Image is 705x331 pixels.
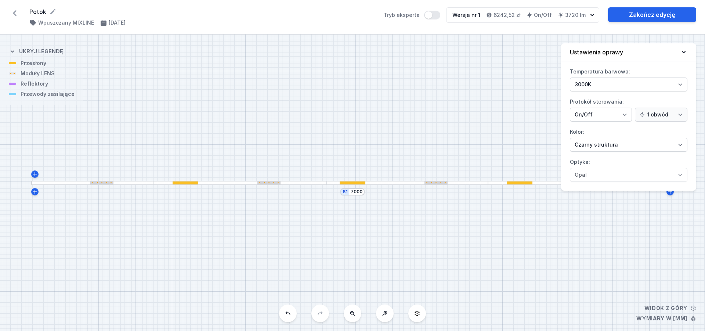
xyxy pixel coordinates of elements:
h4: Wpuszczany MIXLINE [38,19,94,26]
a: Zakończ edycję [608,7,696,22]
form: Potok [29,7,375,16]
label: Optyka: [570,156,687,182]
h4: Ukryj legendę [19,48,63,55]
h4: 3720 lm [565,11,586,19]
h4: Ustawienia oprawy [570,48,623,57]
input: Wymiar [mm] [351,189,362,195]
label: Kolor: [570,126,687,152]
h4: [DATE] [109,19,126,26]
select: Protokół sterowania: [570,108,632,122]
div: Wersja nr 1 [452,11,480,19]
label: Tryb eksperta [384,11,440,19]
select: Kolor: [570,138,687,152]
button: Ustawienia oprawy [561,43,696,61]
button: Tryb eksperta [424,11,440,19]
label: Temperatura barwowa: [570,66,687,91]
h4: 6242,52 zł [493,11,521,19]
button: Ukryj legendę [9,42,63,60]
button: Edytuj nazwę projektu [49,8,57,15]
select: Optyka: [570,168,687,182]
select: Temperatura barwowa: [570,78,687,91]
select: Protokół sterowania: [635,108,687,122]
h4: On/Off [534,11,552,19]
button: Wersja nr 16242,52 złOn/Off3720 lm [446,7,599,23]
label: Protokół sterowania: [570,96,687,122]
